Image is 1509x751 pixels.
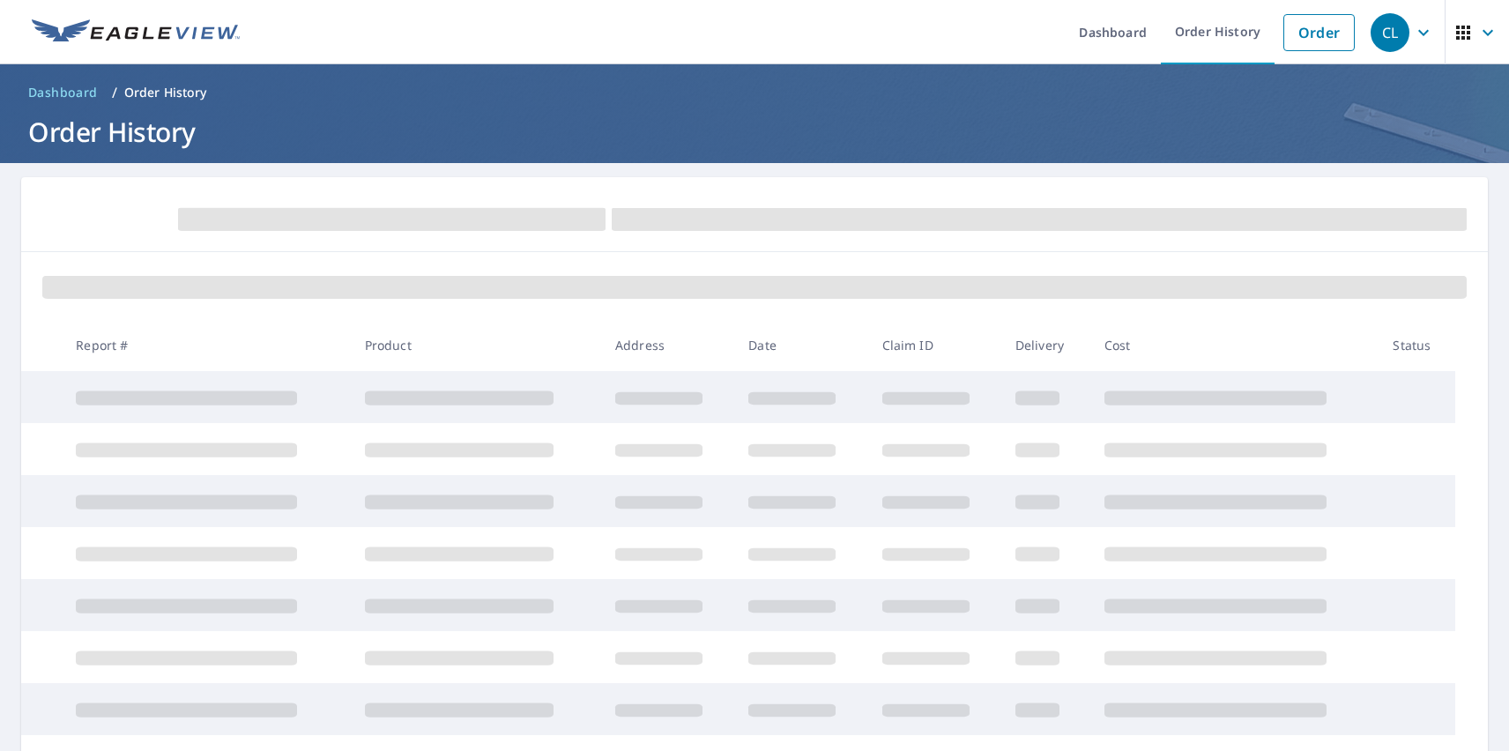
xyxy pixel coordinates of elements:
[1001,319,1090,371] th: Delivery
[1379,319,1455,371] th: Status
[112,82,117,103] li: /
[351,319,601,371] th: Product
[21,78,105,107] a: Dashboard
[124,84,207,101] p: Order History
[1090,319,1379,371] th: Cost
[868,319,1001,371] th: Claim ID
[601,319,734,371] th: Address
[734,319,867,371] th: Date
[62,319,351,371] th: Report #
[21,114,1488,150] h1: Order History
[28,84,98,101] span: Dashboard
[1283,14,1355,51] a: Order
[32,19,240,46] img: EV Logo
[1371,13,1409,52] div: CL
[21,78,1488,107] nav: breadcrumb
